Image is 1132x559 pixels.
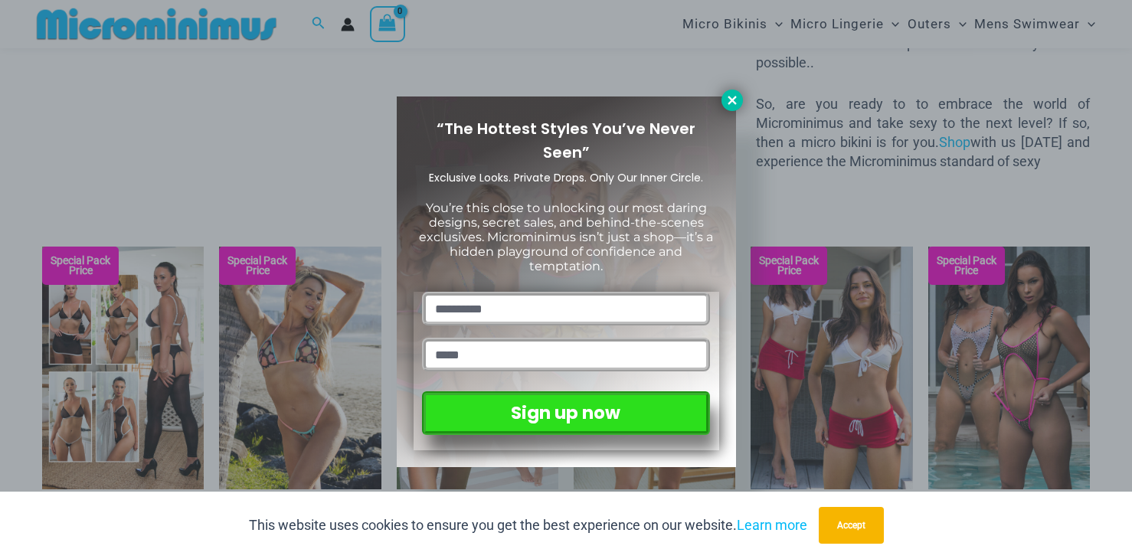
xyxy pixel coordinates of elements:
[422,391,709,435] button: Sign up now
[419,201,713,274] span: You’re this close to unlocking our most daring designs, secret sales, and behind-the-scenes exclu...
[437,118,695,163] span: “The Hottest Styles You’ve Never Seen”
[249,514,807,537] p: This website uses cookies to ensure you get the best experience on our website.
[721,90,743,111] button: Close
[429,170,703,185] span: Exclusive Looks. Private Drops. Only Our Inner Circle.
[819,507,884,544] button: Accept
[737,517,807,533] a: Learn more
